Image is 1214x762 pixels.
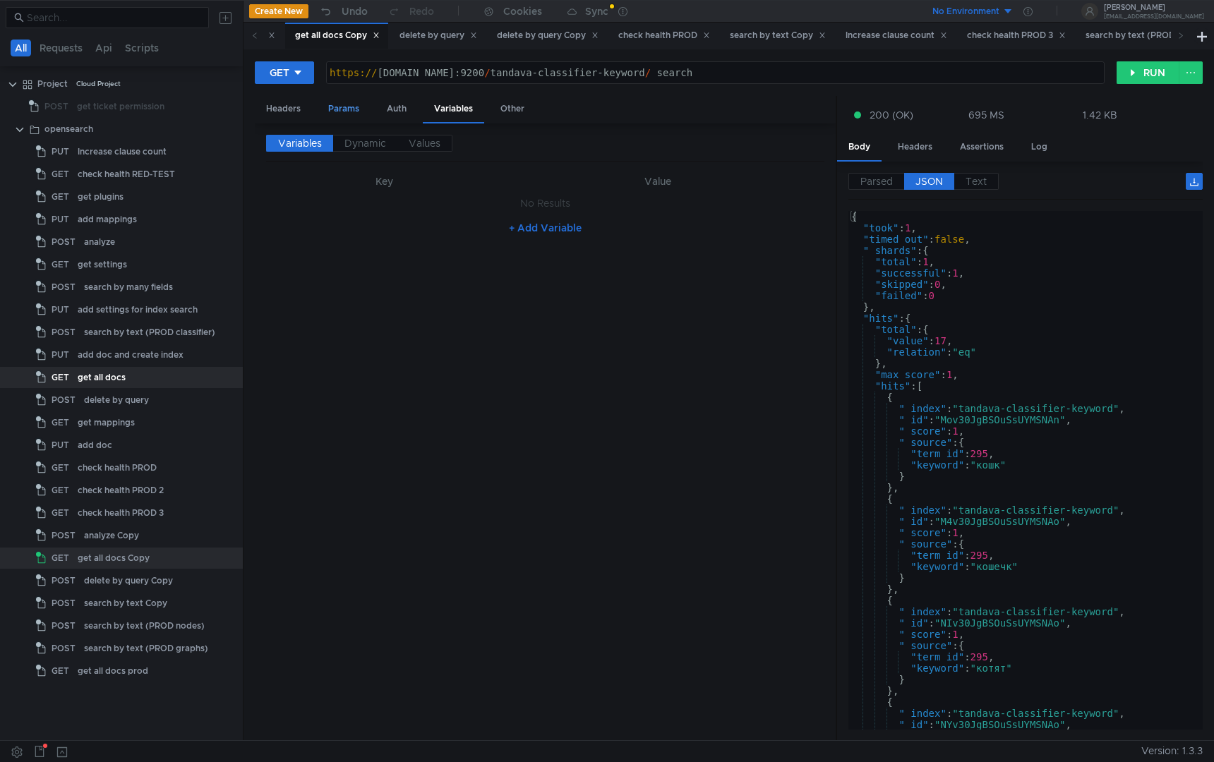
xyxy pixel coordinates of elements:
span: JSON [915,175,943,188]
button: GET [255,61,314,84]
div: 695 MS [968,109,1004,121]
th: Key [266,173,503,190]
span: Text [966,175,987,188]
div: Increase clause count [846,28,947,43]
div: get all docs Copy [78,548,150,569]
div: search by text (PROD graphs) [84,638,208,659]
div: get plugins [78,186,124,207]
span: GET [52,164,69,185]
div: add mappings [78,209,137,230]
span: Values [409,137,440,150]
div: delete by query [84,389,149,411]
div: Variables [423,96,484,123]
span: PUT [52,344,69,365]
span: GET [52,457,69,478]
div: Redo [409,3,434,20]
span: GET [52,502,69,524]
div: analyze [84,231,115,253]
span: 200 (OK) [870,107,913,123]
div: add settings for index search [78,299,198,320]
div: check health PROD 3 [967,28,1066,43]
div: 1.42 KB [1083,109,1117,121]
div: Cloud Project [76,73,121,95]
div: get all docs prod [78,660,148,682]
div: add doc [78,435,112,456]
div: get ticket permission [77,96,164,117]
div: get all docs Copy [295,28,380,43]
button: Undo [308,1,378,22]
span: GET [52,660,69,682]
div: GET [270,65,289,80]
div: Headers [887,134,944,160]
span: POST [52,615,76,636]
div: Sync [585,6,608,16]
div: Log [1020,134,1059,160]
button: Create New [249,4,308,18]
span: POST [52,277,76,298]
button: Api [91,40,116,56]
div: get settings [78,254,127,275]
span: PUT [52,209,69,230]
div: Body [837,134,882,162]
div: Project [37,73,68,95]
span: Dynamic [344,137,386,150]
button: + Add Variable [498,217,593,239]
div: check health PROD [78,457,157,478]
span: POST [52,593,76,614]
span: POST [52,231,76,253]
th: Value [502,173,813,190]
span: Variables [278,137,322,150]
span: POST [52,638,76,659]
span: POST [44,96,68,117]
button: All [11,40,31,56]
span: POST [52,389,76,411]
div: check health RED-TEST [78,164,175,185]
span: PUT [52,141,69,162]
span: GET [52,186,69,207]
nz-embed-empty: No Results [520,197,570,210]
div: search by text Copy [84,593,167,614]
span: GET [52,480,69,501]
div: check health PROD 2 [78,480,164,501]
div: check health PROD [618,28,710,43]
div: [EMAIL_ADDRESS][DOMAIN_NAME] [1104,14,1204,19]
div: get mappings [78,412,135,433]
div: get all docs [78,367,126,388]
span: POST [52,525,76,546]
div: Headers [255,96,312,122]
div: delete by query Copy [497,28,599,43]
span: GET [52,412,69,433]
div: search by text (PROD nodes) [84,615,205,636]
div: opensearch [44,119,93,140]
div: No Environment [932,5,999,18]
span: POST [52,322,76,343]
div: analyze Copy [84,525,139,546]
div: Increase clause count [78,141,167,162]
div: Params [317,96,371,122]
span: Parsed [860,175,893,188]
div: [PERSON_NAME] [1104,4,1204,11]
div: delete by query Copy [84,570,173,591]
span: Version: 1.3.3 [1141,741,1203,761]
input: Search... [27,10,200,25]
div: add doc and create index [78,344,184,365]
div: Cookies [503,3,542,20]
span: PUT [52,299,69,320]
div: Assertions [949,134,1015,160]
div: check health PROD 3 [78,502,164,524]
button: RUN [1117,61,1179,84]
div: Undo [342,3,368,20]
span: GET [52,367,69,388]
div: Other [489,96,536,122]
span: PUT [52,435,69,456]
div: delete by query [399,28,477,43]
div: Auth [375,96,418,122]
span: GET [52,548,69,569]
button: Scripts [121,40,163,56]
button: Requests [35,40,87,56]
span: POST [52,570,76,591]
button: Redo [378,1,444,22]
div: search by text Copy [730,28,826,43]
div: search by text (PROD classifier) [84,322,215,343]
span: GET [52,254,69,275]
